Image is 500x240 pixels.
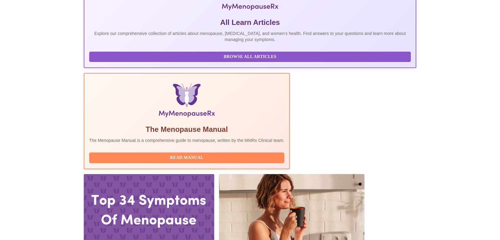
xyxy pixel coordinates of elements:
[89,52,411,62] button: Browse All Articles
[95,154,279,162] span: Read Manual
[89,125,285,134] h5: The Menopause Manual
[89,153,285,163] button: Read Manual
[89,30,411,43] p: Explore our comprehensive collection of articles about menopause, [MEDICAL_DATA], and women's hea...
[95,53,405,61] span: Browse All Articles
[89,155,286,160] a: Read Manual
[89,18,411,27] h5: All Learn Articles
[89,137,285,143] p: The Menopause Manual is a comprehensive guide to menopause, written by the MMRx Clinical team.
[120,83,253,120] img: Menopause Manual
[89,54,413,59] a: Browse All Articles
